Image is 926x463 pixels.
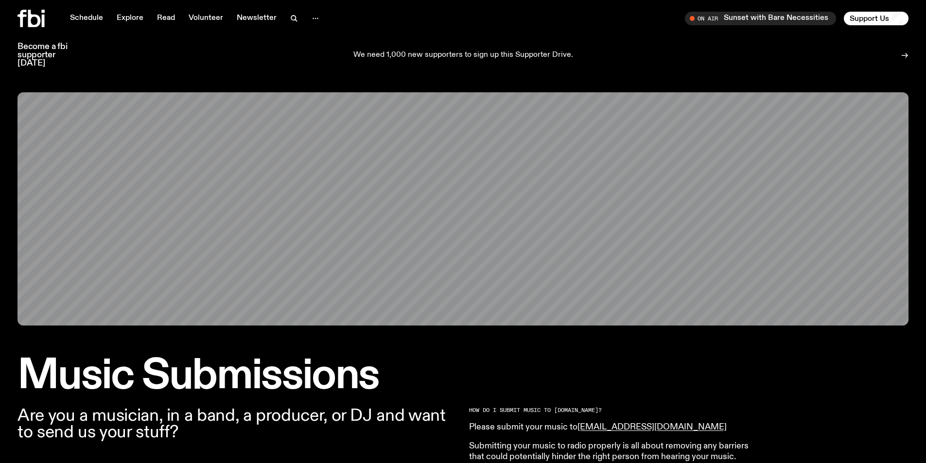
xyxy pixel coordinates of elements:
h1: Music Submissions [17,357,909,396]
button: Support Us [844,12,909,25]
a: Volunteer [183,12,229,25]
span: Support Us [850,14,889,23]
p: We need 1,000 new supporters to sign up this Supporter Drive. [353,51,573,60]
h2: HOW DO I SUBMIT MUSIC TO [DOMAIN_NAME]? [469,408,749,413]
a: [EMAIL_ADDRESS][DOMAIN_NAME] [577,423,727,431]
a: Explore [111,12,149,25]
p: Please submit your music to [469,422,749,433]
button: On AirSunset with Bare Necessities [685,12,836,25]
p: Are you a musician, in a band, a producer, or DJ and want to send us your stuff? [17,408,457,441]
a: Read [151,12,181,25]
a: Schedule [64,12,109,25]
a: Newsletter [231,12,282,25]
h3: Become a fbi supporter [DATE] [17,43,80,68]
